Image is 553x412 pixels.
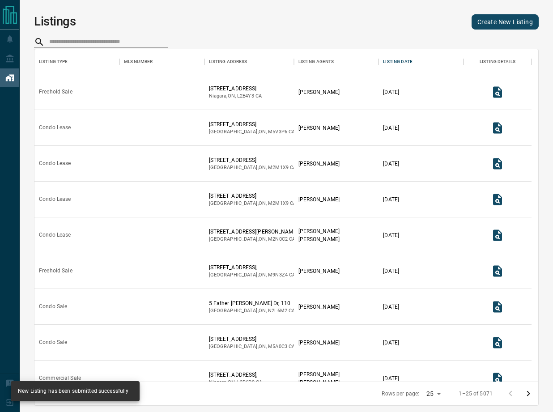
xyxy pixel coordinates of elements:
[268,344,287,349] span: m5a0c3
[18,384,129,399] div: New Listing has been submitted successfully
[209,263,296,272] p: [STREET_ADDRESS],
[268,200,289,206] span: m2m1x9
[39,160,71,167] div: Condo Lease
[209,335,295,343] p: [STREET_ADDRESS]
[459,390,493,398] p: 1–25 of 5071
[209,156,297,164] p: [STREET_ADDRESS]
[209,228,298,236] p: [STREET_ADDRESS][PERSON_NAME]
[298,370,340,378] p: [PERSON_NAME]
[237,93,254,99] span: l2e4y3
[39,195,71,203] div: Condo Lease
[480,49,515,74] div: Listing Details
[268,165,289,170] span: m2m1x9
[209,164,297,171] p: [GEOGRAPHIC_DATA] , ON , CA
[209,85,262,93] p: [STREET_ADDRESS]
[39,339,67,346] div: Condo Sale
[383,195,399,204] p: [DATE]
[298,339,340,347] p: [PERSON_NAME]
[268,308,287,314] span: n2l6m2
[209,343,295,350] p: [GEOGRAPHIC_DATA] , ON , CA
[268,129,287,135] span: m5v3p6
[39,374,81,382] div: Commercial Sale
[124,49,153,74] div: MLS Number
[489,262,506,280] button: View Listing Details
[204,49,294,74] div: Listing Address
[298,378,340,387] p: [PERSON_NAME]
[209,192,297,200] p: [STREET_ADDRESS]
[383,88,399,96] p: [DATE]
[383,339,399,347] p: [DATE]
[489,155,506,173] button: View Listing Details
[383,160,399,168] p: [DATE]
[209,307,295,314] p: [GEOGRAPHIC_DATA] , ON , CA
[298,227,340,235] p: [PERSON_NAME]
[237,379,255,385] span: l2r6p9
[489,191,506,208] button: View Listing Details
[383,124,399,132] p: [DATE]
[209,128,295,136] p: [GEOGRAPHIC_DATA] , ON , CA
[39,49,68,74] div: Listing Type
[298,49,334,74] div: Listing Agents
[209,236,298,243] p: [GEOGRAPHIC_DATA] , ON , CA
[383,231,399,239] p: [DATE]
[423,387,444,400] div: 25
[489,298,506,316] button: View Listing Details
[209,371,263,379] p: [STREET_ADDRESS],
[489,119,506,137] button: View Listing Details
[464,49,532,74] div: Listing Details
[268,272,288,278] span: m9n3z4
[298,88,340,96] p: [PERSON_NAME]
[298,160,340,168] p: [PERSON_NAME]
[268,236,288,242] span: m2n0c2
[39,303,67,310] div: Condo Sale
[383,49,413,74] div: Listing Date
[379,49,464,74] div: Listing Date
[39,267,72,275] div: Freehold Sale
[209,120,295,128] p: [STREET_ADDRESS]
[489,370,506,387] button: View Listing Details
[34,14,76,29] h1: Listings
[298,124,340,132] p: [PERSON_NAME]
[519,385,537,403] button: Go to next page
[209,272,296,279] p: [GEOGRAPHIC_DATA] , ON , CA
[382,390,419,398] p: Rows per page:
[489,226,506,244] button: View Listing Details
[209,200,297,207] p: [GEOGRAPHIC_DATA] , ON , CA
[39,88,72,96] div: Freehold Sale
[298,267,340,275] p: [PERSON_NAME]
[383,267,399,275] p: [DATE]
[472,14,539,30] a: Create New Listing
[298,195,340,204] p: [PERSON_NAME]
[39,124,71,132] div: Condo Lease
[34,49,119,74] div: Listing Type
[119,49,204,74] div: MLS Number
[294,49,379,74] div: Listing Agents
[489,334,506,352] button: View Listing Details
[489,83,506,101] button: View Listing Details
[209,379,263,386] p: Niagara , ON , CA
[298,235,340,243] p: [PERSON_NAME]
[383,374,399,382] p: [DATE]
[209,299,295,307] p: 5 Father [PERSON_NAME] Dr, 110
[39,231,71,239] div: Condo Lease
[209,93,262,100] p: Niagara , ON , CA
[298,303,340,311] p: [PERSON_NAME]
[383,303,399,311] p: [DATE]
[209,49,247,74] div: Listing Address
